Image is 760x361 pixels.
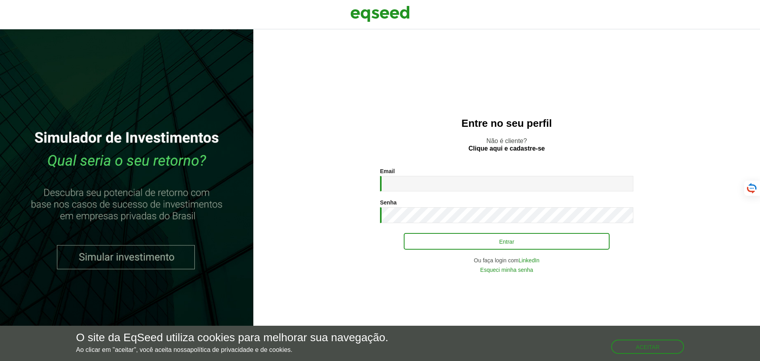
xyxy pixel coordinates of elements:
h2: Entre no seu perfil [269,118,744,129]
button: Aceitar [611,340,684,354]
a: política de privacidade e de cookies [190,347,291,353]
a: Clique aqui e cadastre-se [469,145,545,152]
img: EqSeed Logo [350,4,410,24]
button: Entrar [404,233,610,250]
a: LinkedIn [519,258,540,263]
h5: O site da EqSeed utiliza cookies para melhorar sua navegação. [76,332,388,344]
a: Esqueci minha senha [480,267,533,273]
p: Ao clicar em "aceitar", você aceita nossa . [76,346,388,353]
div: Ou faça login com [380,258,633,263]
label: Senha [380,200,397,205]
label: Email [380,168,395,174]
p: Não é cliente? [269,137,744,152]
